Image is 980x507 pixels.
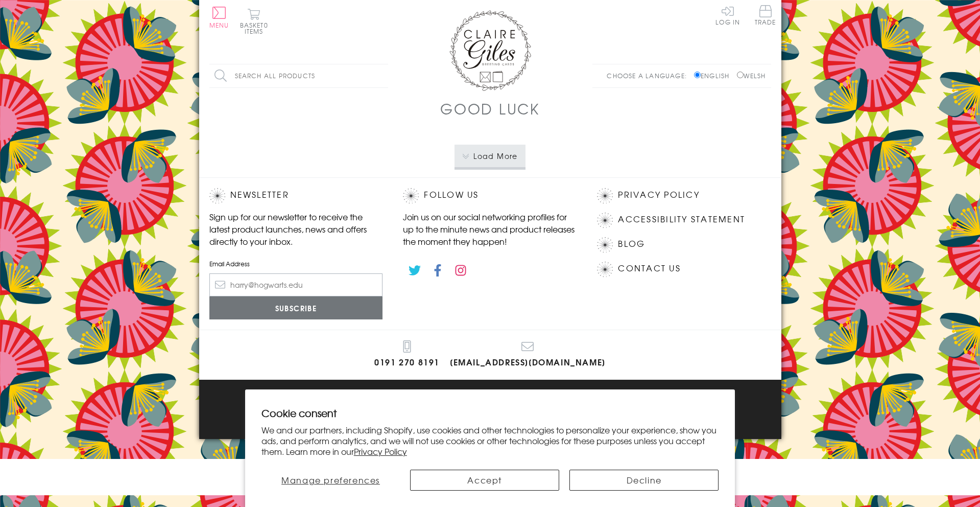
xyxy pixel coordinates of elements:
label: English [694,71,734,80]
a: Blog [618,237,645,251]
h2: Cookie consent [261,406,719,420]
p: © 2025 . [209,413,771,422]
input: Subscribe [209,296,383,319]
button: Load More [455,145,525,167]
button: Accept [410,470,559,491]
p: Join us on our social networking profiles for up to the minute news and product releases the mome... [403,211,577,247]
span: Trade [755,5,776,25]
h1: Good Luck [440,98,540,119]
a: Accessibility Statement [618,213,745,226]
h2: Follow Us [403,188,577,203]
input: Search all products [209,64,388,87]
label: Welsh [737,71,766,80]
input: harry@hogwarts.edu [209,273,383,296]
img: Claire Giles Greetings Cards [449,10,531,91]
a: 0191 270 8191 [374,340,440,370]
label: Email Address [209,259,383,268]
a: Log In [715,5,740,25]
h2: Newsletter [209,188,383,203]
button: Basket0 items [240,8,268,34]
span: 0 items [245,20,268,36]
span: Manage preferences [281,474,380,486]
input: English [694,72,701,78]
p: Choose a language: [607,71,692,80]
a: Contact Us [618,262,680,275]
button: Decline [569,470,719,491]
button: Manage preferences [261,470,400,491]
a: Privacy Policy [354,445,407,457]
input: Welsh [737,72,744,78]
span: Menu [209,20,229,30]
button: Menu [209,7,229,28]
input: Search [378,64,388,87]
p: Sign up for our newsletter to receive the latest product launches, news and offers directly to yo... [209,211,383,247]
a: Trade [755,5,776,27]
a: Privacy Policy [618,188,699,202]
p: We and our partners, including Shopify, use cookies and other technologies to personalize your ex... [261,425,719,456]
a: [EMAIL_ADDRESS][DOMAIN_NAME] [450,340,606,370]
